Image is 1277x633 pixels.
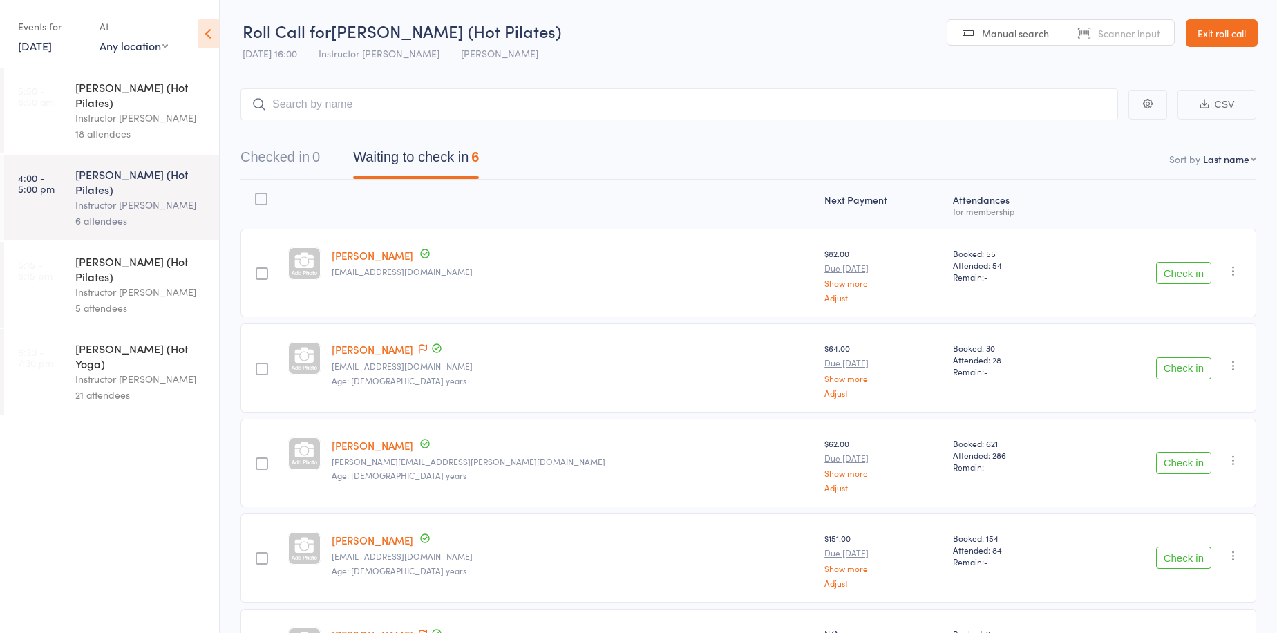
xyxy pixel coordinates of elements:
div: 6 attendees [75,213,207,229]
button: Check in [1156,452,1211,474]
a: Show more [824,564,941,573]
span: Booked: 621 [953,437,1068,449]
small: Emily.d.henderson@outlook.com [332,457,814,466]
span: Attended: 28 [953,354,1068,366]
span: - [984,461,988,473]
span: - [984,271,988,283]
button: Waiting to check in6 [353,142,479,179]
div: 21 attendees [75,387,207,403]
div: Next Payment [819,186,947,223]
div: $62.00 [824,437,941,492]
a: Adjust [824,483,941,492]
a: Adjust [824,388,941,397]
a: Exit roll call [1186,19,1258,47]
div: Any location [100,38,168,53]
div: Instructor [PERSON_NAME] [75,197,207,213]
a: Show more [824,469,941,478]
div: 0 [312,149,320,164]
div: At [100,15,168,38]
span: Booked: 30 [953,342,1068,354]
div: $64.00 [824,342,941,397]
div: Events for [18,15,86,38]
span: - [984,366,988,377]
a: 5:50 -6:50 am[PERSON_NAME] (Hot Pilates)Instructor [PERSON_NAME]18 attendees [4,68,219,153]
div: 5 attendees [75,300,207,316]
div: for membership [953,207,1068,216]
span: Instructor [PERSON_NAME] [319,46,439,60]
span: [PERSON_NAME] (Hot Pilates) [331,19,561,42]
div: Instructor [PERSON_NAME] [75,284,207,300]
span: Attended: 54 [953,259,1068,271]
div: Instructor [PERSON_NAME] [75,371,207,387]
div: Atten­dances [947,186,1073,223]
a: Adjust [824,293,941,302]
small: Due [DATE] [824,263,941,273]
a: 6:30 -7:30 pm[PERSON_NAME] (Hot Yoga)Instructor [PERSON_NAME]21 attendees [4,329,219,415]
div: [PERSON_NAME] (Hot Pilates) [75,79,207,110]
div: [PERSON_NAME] (Hot Pilates) [75,254,207,284]
div: 6 [471,149,479,164]
span: Roll Call for [243,19,331,42]
time: 5:15 - 6:15 pm [18,259,53,281]
span: Age: [DEMOGRAPHIC_DATA] years [332,375,466,386]
span: Age: [DEMOGRAPHIC_DATA] years [332,469,466,481]
a: 5:15 -6:15 pm[PERSON_NAME] (Hot Pilates)Instructor [PERSON_NAME]5 attendees [4,242,219,328]
small: elohugo@icloud.com [332,551,814,561]
button: Check in [1156,357,1211,379]
time: 5:50 - 6:50 am [18,85,54,107]
a: Show more [824,374,941,383]
span: Booked: 55 [953,247,1068,259]
small: Due [DATE] [824,358,941,368]
span: - [984,556,988,567]
span: Age: [DEMOGRAPHIC_DATA] years [332,565,466,576]
div: Last name [1203,152,1249,166]
div: [PERSON_NAME] (Hot Yoga) [75,341,207,371]
a: [PERSON_NAME] [332,533,413,547]
span: Manual search [982,26,1049,40]
span: Remain: [953,271,1068,283]
a: 4:00 -5:00 pm[PERSON_NAME] (Hot Pilates)Instructor [PERSON_NAME]6 attendees [4,155,219,240]
small: Due [DATE] [824,548,941,558]
label: Sort by [1169,152,1200,166]
a: Adjust [824,578,941,587]
span: [PERSON_NAME] [461,46,538,60]
span: Remain: [953,461,1068,473]
span: Attended: 286 [953,449,1068,461]
button: CSV [1177,90,1256,120]
div: [PERSON_NAME] (Hot Pilates) [75,167,207,197]
span: Scanner input [1098,26,1160,40]
div: $151.00 [824,532,941,587]
span: Remain: [953,556,1068,567]
button: Check in [1156,547,1211,569]
time: 6:30 - 7:30 pm [18,346,53,368]
a: [PERSON_NAME] [332,248,413,263]
div: 18 attendees [75,126,207,142]
a: Show more [824,278,941,287]
span: Attended: 84 [953,544,1068,556]
div: $82.00 [824,247,941,302]
div: Instructor [PERSON_NAME] [75,110,207,126]
span: Remain: [953,366,1068,377]
small: Due [DATE] [824,453,941,463]
span: Booked: 154 [953,532,1068,544]
button: Checked in0 [240,142,320,179]
small: maryll.montocchio@gmail.com [332,267,814,276]
a: [PERSON_NAME] [332,438,413,453]
a: [DATE] [18,38,52,53]
time: 4:00 - 5:00 pm [18,172,55,194]
span: [DATE] 16:00 [243,46,297,60]
input: Search by name [240,88,1118,120]
small: katarina15795@gmail.com [332,361,814,371]
a: [PERSON_NAME] [332,342,413,357]
button: Check in [1156,262,1211,284]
